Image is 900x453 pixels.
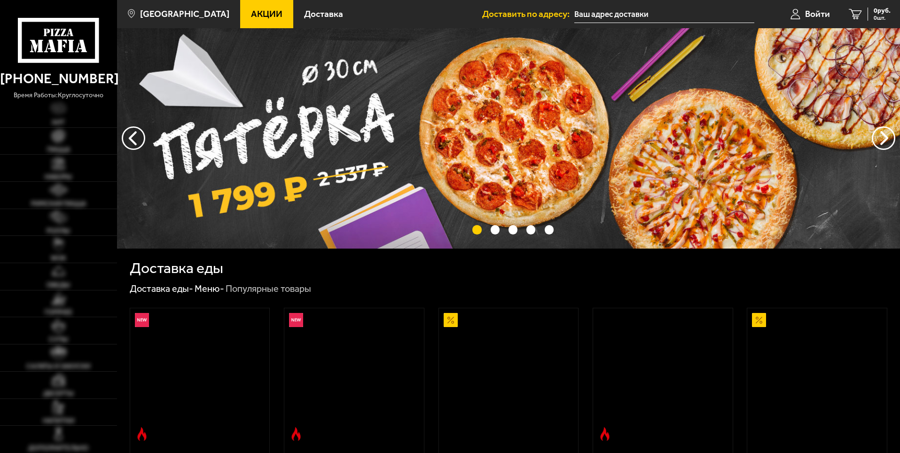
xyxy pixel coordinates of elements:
button: точки переключения [472,225,481,234]
span: Акции [251,9,282,18]
img: Акционный [752,313,766,327]
span: Салаты и закуски [26,363,90,369]
h1: Доставка еды [130,261,223,276]
button: точки переключения [491,225,500,234]
img: Акционный [444,313,458,327]
span: WOK [51,255,66,261]
a: НовинкаОстрое блюдоРимская с мясным ассорти [284,308,424,445]
span: Напитки [43,417,74,424]
img: Острое блюдо [135,427,149,441]
a: Меню- [195,283,224,294]
span: Супы [49,336,68,343]
span: Римская пицца [31,200,86,207]
button: точки переключения [545,225,554,234]
span: Десерты [43,390,74,397]
span: Доставить по адресу: [482,9,574,18]
span: Пицца [47,146,70,153]
a: АкционныйАль-Шам 25 см (тонкое тесто) [439,308,579,445]
button: следующий [122,126,145,150]
img: Новинка [289,313,303,327]
span: 0 руб. [874,8,891,14]
button: точки переключения [526,225,535,234]
span: Роллы [47,227,70,234]
span: Дополнительно [28,445,88,451]
img: Острое блюдо [598,427,612,441]
button: предыдущий [872,126,895,150]
a: АкционныйПепперони 25 см (толстое с сыром) [747,308,887,445]
span: Войти [805,9,830,18]
span: [GEOGRAPHIC_DATA] [140,9,229,18]
span: Хит [52,119,65,125]
button: точки переключения [509,225,517,234]
span: Наборы [45,173,72,180]
img: Острое блюдо [289,427,303,441]
div: Популярные товары [226,283,311,295]
img: Новинка [135,313,149,327]
a: Доставка еды- [130,283,193,294]
input: Ваш адрес доставки [574,6,754,23]
a: НовинкаОстрое блюдоРимская с креветками [130,308,270,445]
a: Острое блюдоБиф чили 25 см (толстое с сыром) [593,308,733,445]
span: Горячее [45,309,72,315]
span: Доставка [304,9,343,18]
span: Обеды [47,281,70,288]
span: 0 шт. [874,15,891,21]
